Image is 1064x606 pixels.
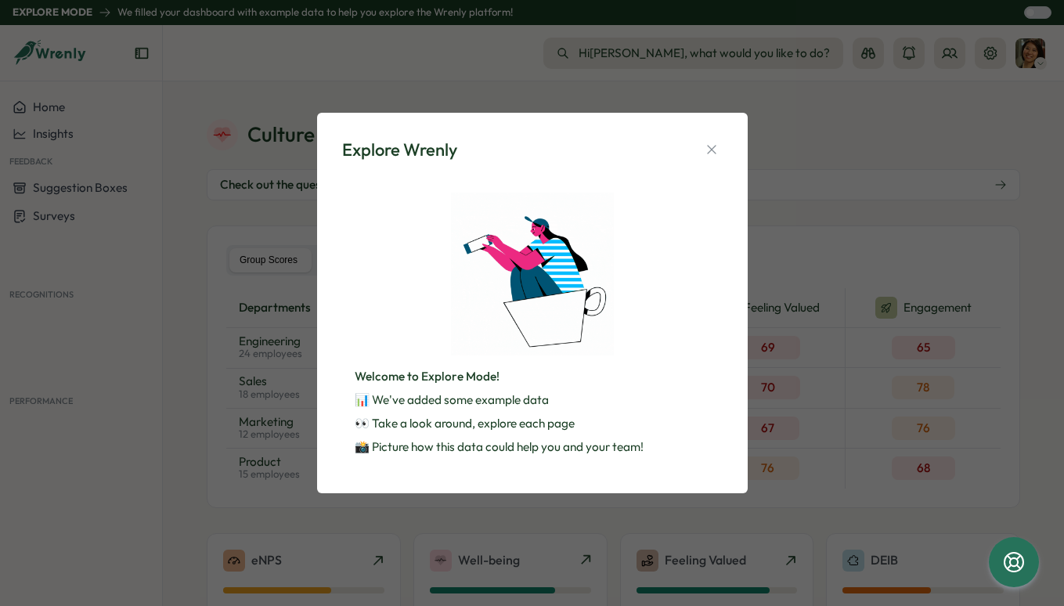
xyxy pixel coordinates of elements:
[451,193,614,355] img: Explore Wrenly
[355,438,710,456] p: 📸 Picture how this data could help you and your team!
[342,138,457,162] div: Explore Wrenly
[355,368,710,385] p: Welcome to Explore Mode!
[355,391,710,409] p: 📊 We've added some example data
[355,415,710,432] p: 👀 Take a look around, explore each page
